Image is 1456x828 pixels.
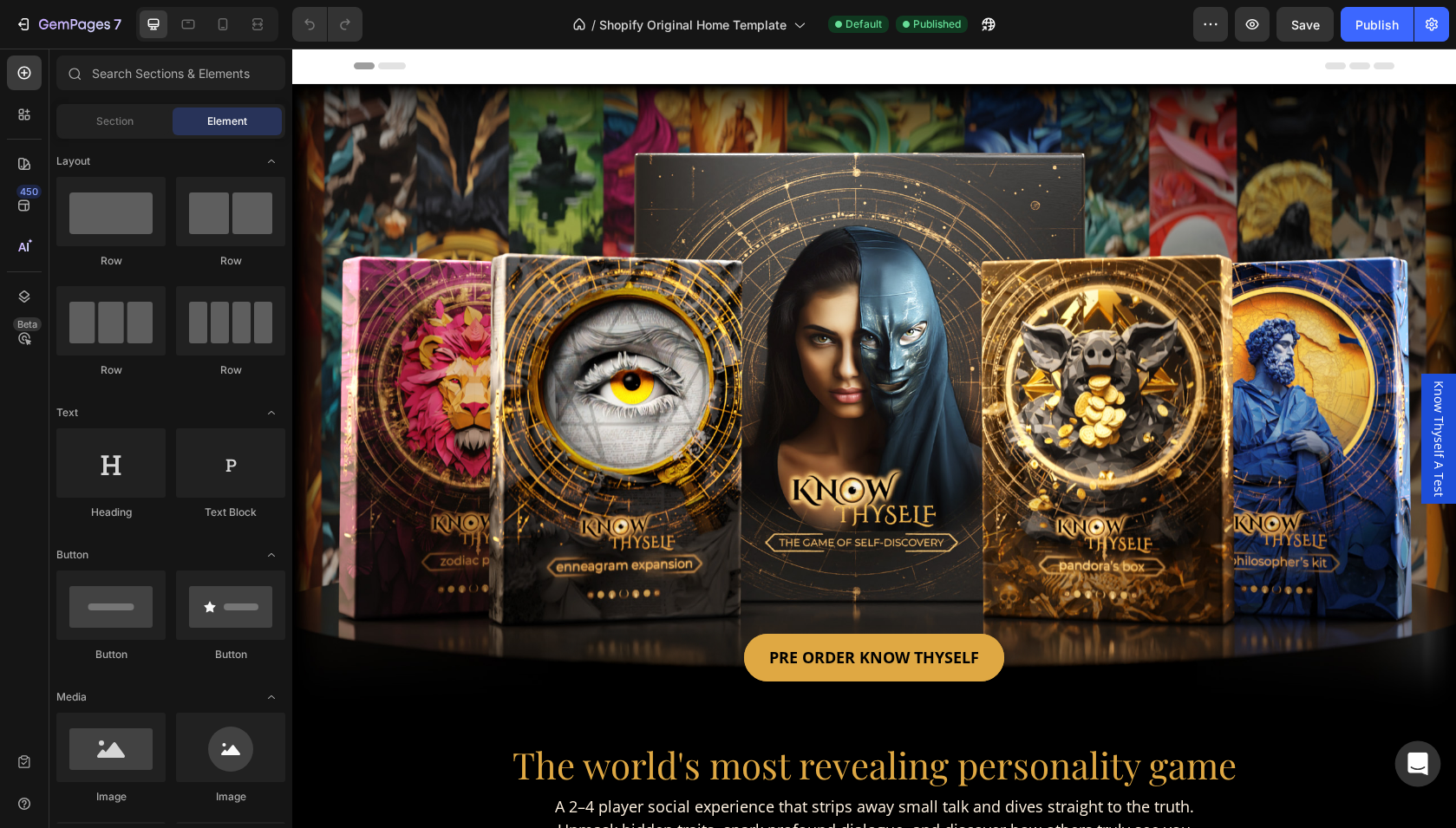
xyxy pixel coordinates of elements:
input: Search Sections & Elements [56,55,285,90]
span: Know Thyself A Test [1138,332,1155,448]
span: Text [56,405,78,421]
span: / [591,16,596,34]
span: Save [1291,17,1320,32]
span: Media [56,689,87,705]
span: PRE ORDER KNOW THYSELF [477,598,687,619]
span: Button [56,547,88,563]
div: Row [56,362,166,378]
div: Image [56,789,166,805]
div: Open Intercom Messenger [1395,741,1441,787]
span: A 2–4 player social experience that strips away small talk and dives straight to the truth. [263,747,902,768]
div: Beta [13,317,42,331]
div: Button [176,647,285,662]
div: Row [176,253,285,269]
span: Element [207,114,247,129]
span: Toggle open [258,541,285,569]
span: Shopify Original Home Template [599,16,787,34]
div: Text Block [176,505,285,520]
span: Toggle open [258,683,285,711]
iframe: Design area [292,49,1456,828]
div: 450 [16,185,42,199]
span: Section [96,114,134,129]
span: Unmask hidden traits, spark profound dialogue, and discover how others truly see you [265,771,898,792]
button: Publish [1341,7,1414,42]
a: PRE ORDER KNOW THYSELF [452,585,712,633]
div: Button [56,647,166,662]
div: Publish [1355,16,1399,34]
p: 7 [114,14,121,35]
span: The world's most revealing personality game [220,692,944,740]
button: 7 [7,7,129,42]
span: Toggle open [258,399,285,427]
button: Save [1276,7,1334,42]
span: Default [846,16,882,32]
span: Toggle open [258,147,285,175]
div: Heading [56,505,166,520]
span: Layout [56,153,90,169]
div: Image [176,789,285,805]
div: Undo/Redo [292,7,362,42]
div: Row [176,362,285,378]
div: Row [56,253,166,269]
span: Published [913,16,961,32]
